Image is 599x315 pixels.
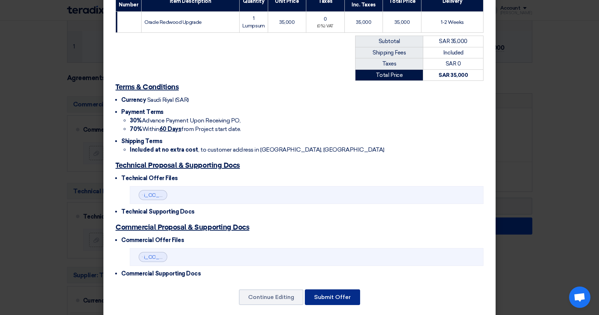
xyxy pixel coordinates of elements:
[121,138,162,145] span: Shipping Terms
[121,237,184,243] span: Commercial Offer Files
[439,72,468,78] strong: SAR 35,000
[159,126,181,132] u: 60 Days
[144,192,303,198] a: i_CC_Oracle_Fusion_RWM__Proposal_TP_V__1755785547554.pdf
[130,126,241,132] span: Within from Project start date.
[355,58,423,70] td: Taxes
[356,19,371,25] span: 35,000
[305,289,360,305] button: Submit Offer
[147,96,189,103] span: Saudi Riyal (SAR)
[423,36,483,47] td: SAR 35,000
[116,162,240,169] u: Technical Proposal & Supporting Docs
[121,208,195,215] span: Technical Supporting Docs
[144,19,201,25] span: Oracle Redwood Upgrade
[130,146,198,153] strong: Included at no extra cost
[239,289,303,305] button: Continue Editing
[279,19,295,25] span: 35,000
[441,19,464,25] span: 1-2 Weeks
[443,49,464,56] span: Included
[446,61,461,67] span: SAR 0
[130,146,483,154] li: , to customer address in [GEOGRAPHIC_DATA], [GEOGRAPHIC_DATA]
[144,254,303,260] a: i_CC_Oracle_Fusion_RWM__proposal_CP_V__1755786566027.pdf
[121,96,146,103] span: Currency
[130,117,142,124] strong: 30%
[121,175,178,182] span: Technical Offer Files
[242,15,265,29] span: 1 Lumpsum
[130,117,240,124] span: Advance Payment Upon Receiving PO,
[324,16,327,22] span: 0
[130,126,142,132] strong: 70%
[355,36,423,47] td: Subtotal
[355,69,423,81] td: Total Price
[309,23,341,30] div: (0%) VAT
[569,287,590,308] a: Open chat
[116,224,249,231] u: Commercial Proposal & Supporting Docs
[116,84,179,91] u: Terms & Conditions
[355,47,423,58] td: Shipping Fees
[121,109,164,115] span: Payment Terms
[394,19,410,25] span: 35,000
[121,270,201,277] span: Commercial Supporting Docs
